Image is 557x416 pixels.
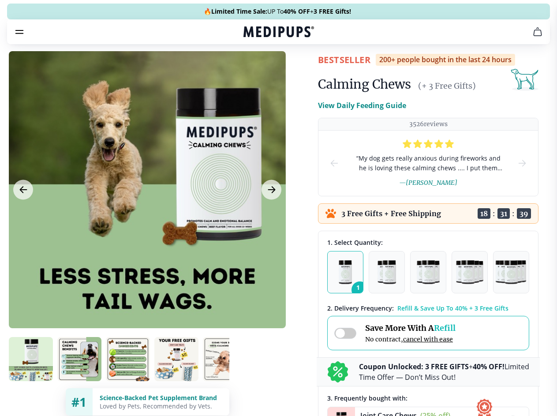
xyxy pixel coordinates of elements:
[9,337,53,381] img: Calming Chews | Natural Dog Supplements
[100,402,222,410] div: Loved by Pets, Recommended by Vets.
[262,180,281,200] button: Next Image
[517,131,527,196] button: next-slide
[318,76,411,92] h1: Calming Chews
[204,7,351,16] span: 🔥 UP To +
[495,260,527,284] img: Pack of 5 - Natural Dog Supplements
[318,54,370,66] span: BestSeller
[417,260,440,284] img: Pack of 3 - Natural Dog Supplements
[100,394,222,402] div: Science-Backed Pet Supplement Brand
[327,394,407,402] span: 3 . Frequently bought with:
[473,362,505,371] b: 40% OFF!
[512,209,515,218] span: :
[351,281,368,298] span: 1
[327,304,394,312] span: 2 . Delivery Frequency:
[456,260,483,284] img: Pack of 4 - Natural Dog Supplements
[493,209,495,218] span: :
[243,25,314,40] a: Medipups
[365,335,456,343] span: No contract,
[154,337,198,381] img: Calming Chews | Natural Dog Supplements
[397,304,508,312] span: Refill & Save Up To 40% + 3 Free Gifts
[434,323,456,333] span: Refill
[327,238,529,247] div: 1. Select Quantity:
[327,251,363,293] button: 1
[57,337,101,381] img: Calming Chews | Natural Dog Supplements
[478,208,490,219] span: 18
[14,26,25,37] button: burger-menu
[365,323,456,333] span: Save More With A
[376,54,515,66] div: 200+ people bought in the last 24 hours
[359,361,529,382] p: + Limited Time Offer — Don’t Miss Out!
[409,120,448,128] p: 3526 reviews
[203,337,247,381] img: Calming Chews | Natural Dog Supplements
[13,180,33,200] button: Previous Image
[71,394,86,410] span: #1
[341,209,441,218] p: 3 Free Gifts + Free Shipping
[318,100,406,111] p: View Daily Feeding Guide
[399,179,457,187] span: — [PERSON_NAME]
[527,21,548,42] button: cart
[329,131,340,196] button: prev-slide
[497,208,510,219] span: 31
[403,335,453,343] span: cancel with ease
[378,260,396,284] img: Pack of 2 - Natural Dog Supplements
[517,208,531,219] span: 39
[354,154,503,173] span: “ My dog gets really anxious during fireworks and he is loving these calming chews .... I put the...
[106,337,150,381] img: Calming Chews | Natural Dog Supplements
[339,260,352,284] img: Pack of 1 - Natural Dog Supplements
[359,362,469,371] b: Coupon Unlocked: 3 FREE GIFTS
[418,81,476,91] span: (+ 3 Free Gifts)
